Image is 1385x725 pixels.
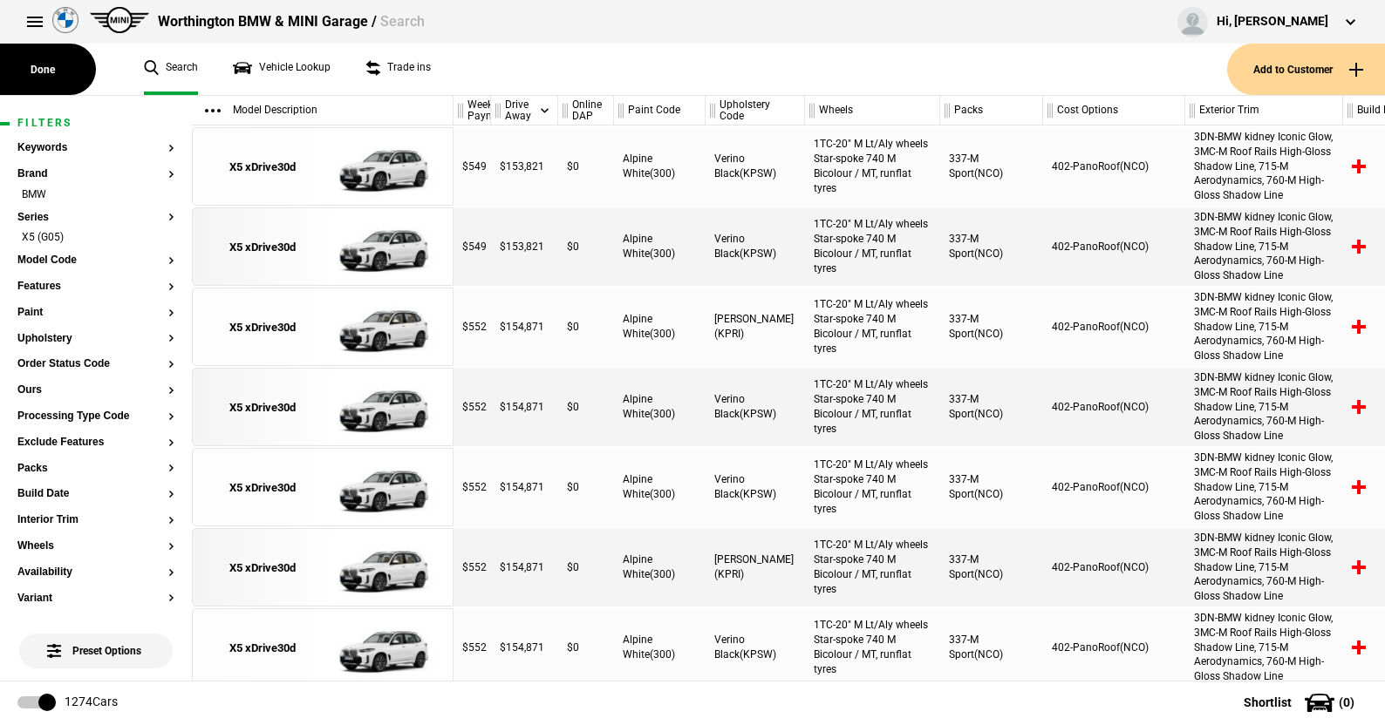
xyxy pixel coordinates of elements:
[17,118,174,129] h1: Filters
[1185,96,1342,125] div: Exterior Trim
[491,608,558,687] div: $154,871
[558,368,614,446] div: $0
[454,127,491,206] div: $549
[192,96,453,125] div: Model Description
[558,288,614,366] div: $0
[1043,528,1185,606] div: 402-PanoRoof(NCO)
[805,368,940,446] div: 1TC-20" M Lt/Aly wheels Star-spoke 740 M Bicolour / MT, runflat tyres
[17,488,174,514] section: Build Date
[940,368,1043,446] div: 337-M Sport(NCO)
[201,128,323,207] a: X5 xDrive30d
[1217,13,1328,30] div: Hi, [PERSON_NAME]
[454,448,491,526] div: $552
[1185,207,1343,286] div: 3DN-BMW kidney Iconic Glow, 3MC-M Roof Rails High-Gloss Shadow Line, 715-M Aerodynamics, 760-M Hi...
[1043,127,1185,206] div: 402-PanoRoof(NCO)
[558,96,613,125] div: Online DAP
[805,528,940,606] div: 1TC-20" M Lt/Aly wheels Star-spoke 740 M Bicolour / MT, runflat tyres
[201,609,323,688] a: X5 xDrive30d
[491,368,558,446] div: $154,871
[17,281,174,293] button: Features
[323,449,444,527] img: cosySec
[144,44,198,95] a: Search
[17,514,174,540] section: Interior Trim
[17,488,174,500] button: Build Date
[17,168,174,180] button: Brand
[17,384,174,410] section: Ours
[233,44,331,95] a: Vehicle Lookup
[17,212,174,255] section: SeriesX5 (G05)
[17,212,174,224] button: Series
[558,127,614,206] div: $0
[1227,44,1385,95] button: Add to Customer
[491,127,558,206] div: $153,821
[1043,608,1185,687] div: 402-PanoRoof(NCO)
[17,463,174,475] button: Packs
[201,449,323,527] a: X5 xDrive30d
[17,463,174,489] section: Packs
[380,13,425,30] span: Search
[52,7,78,33] img: bmw.png
[17,358,174,384] section: Order Status Code
[17,187,174,205] li: BMW
[201,369,323,447] a: X5 xDrive30d
[614,127,706,206] div: Alpine White(300)
[454,96,490,125] div: Weekly Payment
[614,288,706,366] div: Alpine White(300)
[17,410,174,437] section: Processing Type Code
[940,448,1043,526] div: 337-M Sport(NCO)
[17,514,174,526] button: Interior Trim
[17,566,174,579] button: Availability
[1043,96,1184,125] div: Cost Options
[706,368,805,446] div: Verino Black(KPSW)
[1185,448,1343,526] div: 3DN-BMW kidney Iconic Glow, 3MC-M Roof Rails High-Gloss Shadow Line, 715-M Aerodynamics, 760-M Hi...
[491,528,558,606] div: $154,871
[940,608,1043,687] div: 337-M Sport(NCO)
[17,540,174,566] section: Wheels
[706,288,805,366] div: [PERSON_NAME](KPRI)
[17,333,174,345] button: Upholstery
[558,448,614,526] div: $0
[1185,127,1343,206] div: 3DN-BMW kidney Iconic Glow, 3MC-M Roof Rails High-Gloss Shadow Line, 715-M Aerodynamics, 760-M Hi...
[17,566,174,593] section: Availability
[201,529,323,607] a: X5 xDrive30d
[558,528,614,606] div: $0
[940,96,1042,125] div: Packs
[1043,448,1185,526] div: 402-PanoRoof(NCO)
[1218,681,1385,724] button: Shortlist(0)
[706,207,805,286] div: Verino Black(KPSW)
[17,230,174,247] li: X5 (G05)
[17,593,174,619] section: Variant
[805,448,940,526] div: 1TC-20" M Lt/Aly wheels Star-spoke 740 M Bicolour / MT, runflat tyres
[90,7,149,33] img: mini.png
[229,560,296,576] div: X5 xDrive30d
[229,159,296,175] div: X5 xDrive30d
[940,288,1043,366] div: 337-M Sport(NCO)
[706,96,804,125] div: Upholstery Code
[805,127,940,206] div: 1TC-20" M Lt/Aly wheels Star-spoke 740 M Bicolour / MT, runflat tyres
[1043,288,1185,366] div: 402-PanoRoof(NCO)
[706,127,805,206] div: Verino Black(KPSW)
[1339,696,1354,708] span: ( 0 )
[614,207,706,286] div: Alpine White(300)
[940,127,1043,206] div: 337-M Sport(NCO)
[454,207,491,286] div: $549
[491,288,558,366] div: $154,871
[940,207,1043,286] div: 337-M Sport(NCO)
[1185,608,1343,687] div: 3DN-BMW kidney Iconic Glow, 3MC-M Roof Rails High-Gloss Shadow Line, 715-M Aerodynamics, 760-M Hi...
[17,540,174,552] button: Wheels
[1244,696,1292,708] span: Shortlist
[805,96,939,125] div: Wheels
[323,609,444,688] img: cosySec
[805,288,940,366] div: 1TC-20" M Lt/Aly wheels Star-spoke 740 M Bicolour / MT, runflat tyres
[1043,207,1185,286] div: 402-PanoRoof(NCO)
[17,437,174,449] button: Exclude Features
[1185,528,1343,606] div: 3DN-BMW kidney Iconic Glow, 3MC-M Roof Rails High-Gloss Shadow Line, 715-M Aerodynamics, 760-M Hi...
[706,448,805,526] div: Verino Black(KPSW)
[706,608,805,687] div: Verino Black(KPSW)
[491,448,558,526] div: $154,871
[17,281,174,307] section: Features
[17,437,174,463] section: Exclude Features
[940,528,1043,606] div: 337-M Sport(NCO)
[454,288,491,366] div: $552
[558,207,614,286] div: $0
